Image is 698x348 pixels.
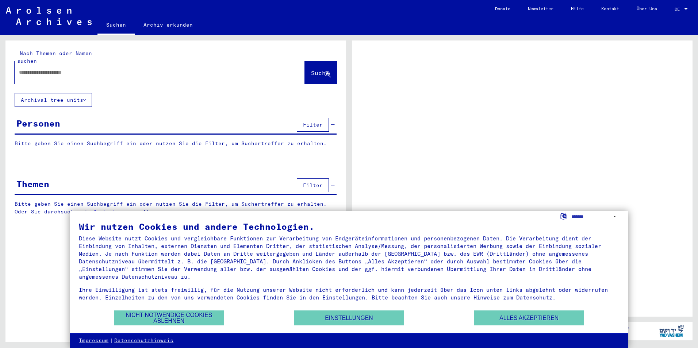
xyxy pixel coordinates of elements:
a: Impressum [79,337,108,344]
button: Alles akzeptieren [474,310,584,325]
div: Diese Website nutzt Cookies und vergleichbare Funktionen zur Verarbeitung von Endgeräteinformatio... [79,235,619,281]
button: Nicht notwendige Cookies ablehnen [114,310,224,325]
p: Bitte geben Sie einen Suchbegriff ein oder nutzen Sie die Filter, um Suchertreffer zu erhalten. O... [15,200,337,216]
a: Suchen [97,16,135,35]
label: Sprache auswählen [560,212,567,219]
div: Themen [16,177,49,190]
span: DE [675,7,683,12]
span: Filter [303,121,323,128]
a: Datenschutzhinweis [114,337,173,344]
div: Wir nutzen Cookies und andere Technologien. [79,222,619,231]
button: Filter [297,118,329,132]
select: Sprache auswählen [571,211,619,222]
a: Archivbaum [93,208,126,215]
span: Suche [311,69,329,77]
img: yv_logo.png [658,322,685,340]
button: Suche [305,61,337,84]
div: Personen [16,117,60,130]
a: Archiv erkunden [135,16,202,34]
button: Einstellungen [294,310,404,325]
button: Archival tree units [15,93,92,107]
span: Filter [303,182,323,189]
mat-label: Nach Themen oder Namen suchen [17,50,92,64]
div: Ihre Einwilligung ist stets freiwillig, für die Nutzung unserer Website nicht erforderlich und ka... [79,286,619,301]
p: Bitte geben Sie einen Suchbegriff ein oder nutzen Sie die Filter, um Suchertreffer zu erhalten. [15,140,337,147]
button: Filter [297,178,329,192]
img: Arolsen_neg.svg [6,7,92,25]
